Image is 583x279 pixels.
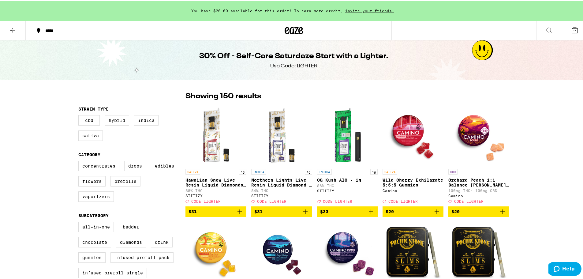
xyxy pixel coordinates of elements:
[151,236,173,246] label: Drink
[386,208,394,213] span: $20
[305,168,312,173] p: 1g
[448,168,458,173] p: CBD
[189,208,197,213] span: $31
[448,104,509,205] a: Open page for Orchard Peach 1:1 Balance Sours Gummies from Camino
[185,193,246,197] div: STIIIZY
[370,168,378,173] p: 1g
[185,176,246,186] p: Hawaiian Snow Live Resin Liquid Diamonds - 1g
[78,221,114,231] label: All-In-One
[78,236,111,246] label: Chocolate
[448,187,509,191] p: 100mg THC: 100mg CBD
[448,193,509,197] div: Camino
[78,129,103,140] label: Sativa
[317,104,378,205] a: Open page for OG Kush AIO - 1g from STIIIZY
[185,168,200,173] p: SATIVA
[317,168,332,173] p: INDICA
[78,175,106,185] label: Flowers
[383,205,443,216] button: Add to bag
[239,168,246,173] p: 1g
[323,198,352,202] span: CODE LIGHTER
[270,62,317,68] div: Use Code: LIGHTER
[254,208,263,213] span: $31
[251,104,312,165] img: STIIIZY - Northern Lights Live Resin Liquid Diamond - 1g
[317,205,378,216] button: Add to bag
[185,187,246,191] p: 88% THC
[251,176,312,186] p: Northern Lights Live Resin Liquid Diamond - 1g
[105,114,129,124] label: Hybrid
[251,205,312,216] button: Add to bag
[134,114,159,124] label: Indica
[185,205,246,216] button: Add to bag
[548,261,581,276] iframe: Opens a widget where you can find more information
[110,175,140,185] label: Prerolls
[317,188,378,192] div: STIIIZY
[78,114,100,124] label: CBD
[78,190,114,201] label: Vaporizers
[383,104,443,165] img: Camino - Wild Cherry Exhilarate 5:5:5 Gummies
[448,205,509,216] button: Add to bag
[78,160,119,170] label: Concentrates
[110,251,174,262] label: Infused Preroll Pack
[383,176,443,186] p: Wild Cherry Exhilarate 5:5:5 Gummies
[320,208,328,213] span: $33
[185,90,261,100] p: Showing 150 results
[317,104,378,165] img: STIIIZY - OG Kush AIO - 1g
[317,176,378,181] p: OG Kush AIO - 1g
[451,208,460,213] span: $20
[448,104,509,165] img: Camino - Orchard Peach 1:1 Balance Sours Gummies
[191,198,221,202] span: CODE LIGHTER
[448,176,509,186] p: Orchard Peach 1:1 Balance [PERSON_NAME] Gummies
[251,168,266,173] p: INDICA
[78,251,106,262] label: Gummies
[78,151,100,156] legend: Category
[78,212,109,217] legend: Subcategory
[454,198,484,202] span: CODE LIGHTER
[383,168,397,173] p: SATIVA
[185,104,246,205] a: Open page for Hawaiian Snow Live Resin Liquid Diamonds - 1g from STIIIZY
[199,50,388,60] h1: 30% Off - Self-Care Saturdaze Start with a Lighter.
[388,198,418,202] span: CODE LIGHTER
[383,104,443,205] a: Open page for Wild Cherry Exhilarate 5:5:5 Gummies from Camino
[116,236,146,246] label: Diamonds
[124,160,146,170] label: Drops
[343,8,396,12] span: invite your friends.
[119,221,143,231] label: Badder
[78,266,147,277] label: Infused Preroll Single
[191,8,343,12] span: You have $20.00 available for this order! To earn more credit,
[317,183,378,187] p: 86% THC
[383,187,443,191] div: Camino
[251,193,312,197] div: STIIIZY
[251,104,312,205] a: Open page for Northern Lights Live Resin Liquid Diamond - 1g from STIIIZY
[251,187,312,191] p: 84% THC
[78,105,109,110] legend: Strain Type
[257,198,286,202] span: CODE LIGHTER
[151,160,178,170] label: Edibles
[185,104,246,165] img: STIIIZY - Hawaiian Snow Live Resin Liquid Diamonds - 1g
